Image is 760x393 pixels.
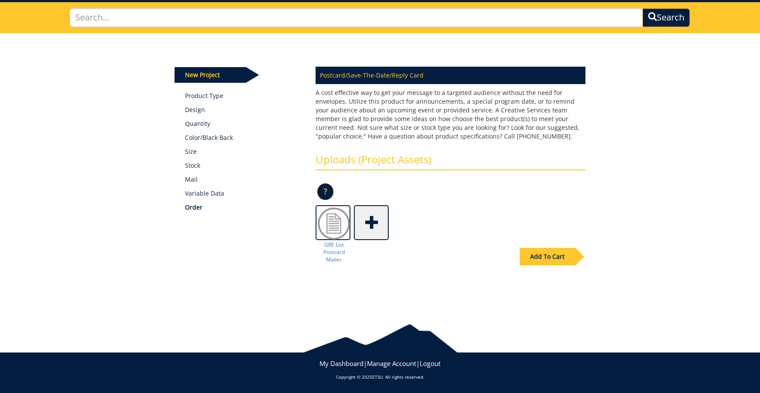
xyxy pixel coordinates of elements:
a: My Dashboard [319,359,363,368]
p: Quantity [185,119,303,128]
p: ? [317,183,333,200]
div: Add To Cart [520,248,575,265]
p: Order [185,203,303,212]
a: Logout [420,359,441,368]
p: Postcard/Save-The-Date/Reply Card [316,67,585,84]
p: A cost effective way to get your message to a targeted audience without the need for envelopes. U... [316,88,585,141]
p: Stock [185,161,303,170]
p: New Project [175,67,246,83]
p: Color/Black Back [185,133,303,142]
p: Size [185,147,303,156]
p: Mail [185,175,303,184]
a: ETSU [372,374,383,380]
img: Doc2.png [316,206,351,241]
a: Product Type [185,91,303,100]
p: Variable Data [185,189,303,198]
h3: Uploads (Project Assets) [316,154,585,170]
button: Search [642,8,690,27]
p: Design [185,105,303,114]
input: Search... [70,8,643,27]
a: Manage Account [367,359,416,368]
